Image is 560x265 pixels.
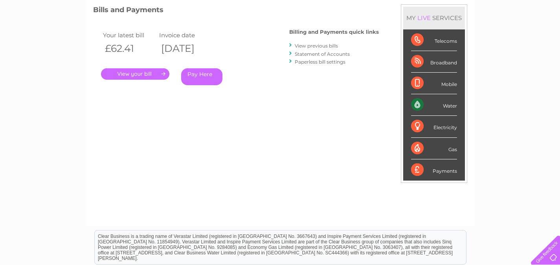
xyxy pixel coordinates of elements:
a: Log out [534,33,553,39]
th: £62.41 [101,40,158,57]
div: Telecoms [411,29,457,51]
img: logo.png [20,20,60,44]
div: Mobile [411,73,457,94]
a: View previous bills [295,43,338,49]
a: Paperless bill settings [295,59,345,65]
a: Blog [492,33,503,39]
div: Gas [411,138,457,159]
a: Telecoms [463,33,487,39]
th: [DATE] [157,40,214,57]
h4: Billing and Payments quick links [289,29,379,35]
a: Statement of Accounts [295,51,350,57]
div: LIVE [416,14,432,22]
a: Water [422,33,437,39]
div: Broadband [411,51,457,73]
a: Energy [441,33,459,39]
a: Pay Here [181,68,222,85]
h3: Bills and Payments [93,4,379,18]
div: Payments [411,159,457,181]
a: Contact [508,33,527,39]
td: Invoice date [157,30,214,40]
div: Clear Business is a trading name of Verastar Limited (registered in [GEOGRAPHIC_DATA] No. 3667643... [95,4,466,38]
div: Water [411,94,457,116]
a: 0333 014 3131 [412,4,466,14]
td: Your latest bill [101,30,158,40]
div: MY SERVICES [403,7,465,29]
a: . [101,68,169,80]
div: Electricity [411,116,457,137]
